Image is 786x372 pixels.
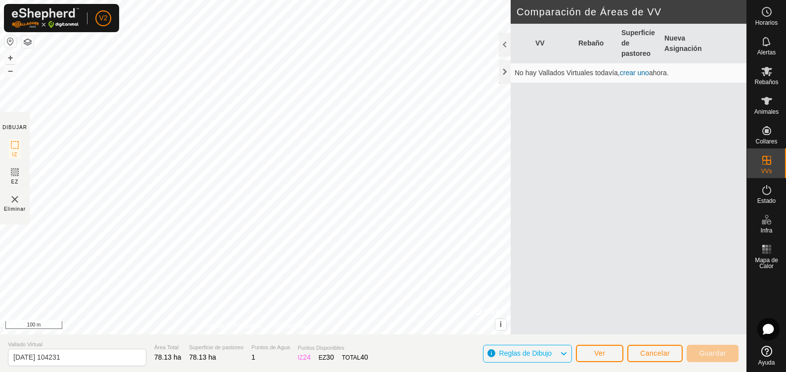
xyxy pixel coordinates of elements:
[22,36,34,48] button: Capas del Mapa
[757,198,776,204] span: Estado
[99,13,107,23] span: V2
[189,343,244,352] span: Superficie de pastoreo
[660,24,703,63] th: Nueva Asignación
[4,205,26,213] span: Eliminar
[154,353,181,361] span: 78.13 ha
[326,353,334,361] span: 30
[617,24,660,63] th: Superficie de pastoreo
[252,353,256,361] span: 1
[303,353,311,361] span: 24
[511,63,746,83] td: No hay Vallados Virtuales todavía, ahora.
[9,193,21,205] img: VV
[760,228,772,233] span: Infra
[189,353,217,361] span: 78.13 ha
[342,352,368,363] div: TOTAL
[574,24,617,63] th: Rebaño
[627,345,683,362] button: Cancelar
[576,345,623,362] button: Ver
[4,65,16,77] button: –
[754,79,778,85] span: Rebaños
[8,340,146,349] span: Vallado Virtual
[2,124,27,131] div: DIBUJAR
[4,36,16,47] button: Restablecer Mapa
[758,360,775,366] span: Ayuda
[319,352,334,363] div: EZ
[298,352,310,363] div: IZ
[204,322,261,330] a: Política de Privacidad
[4,52,16,64] button: +
[154,343,181,352] span: Área Total
[12,8,79,28] img: Logo Gallagher
[500,320,502,328] span: i
[640,349,670,357] span: Cancelar
[11,178,19,186] span: EZ
[747,342,786,370] a: Ayuda
[761,168,772,174] span: VVs
[298,344,368,352] span: Puntos Disponibles
[755,139,777,144] span: Collares
[360,353,368,361] span: 40
[594,349,606,357] span: Ver
[531,24,574,63] th: VV
[749,257,784,269] span: Mapa de Calor
[499,349,552,357] span: Reglas de Dibujo
[495,319,506,330] button: i
[754,109,779,115] span: Animales
[699,349,726,357] span: Guardar
[687,345,739,362] button: Guardar
[755,20,778,26] span: Horarios
[12,151,18,158] span: IZ
[517,6,746,18] h2: Comparación de Áreas de VV
[620,69,649,77] a: crear uno
[273,322,306,330] a: Contáctenos
[757,49,776,55] span: Alertas
[252,343,290,352] span: Puntos de Agua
